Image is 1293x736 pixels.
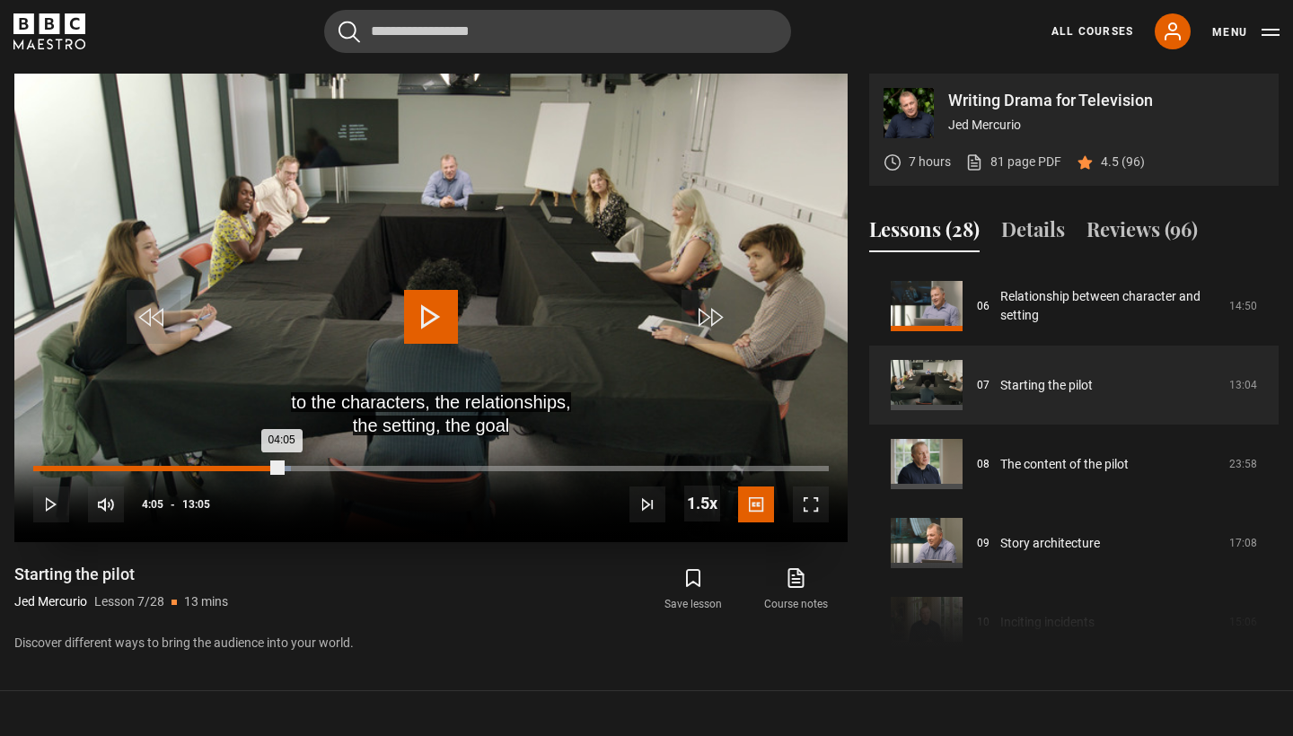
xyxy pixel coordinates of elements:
button: Save lesson [642,564,744,616]
button: Play [33,486,69,522]
button: Fullscreen [793,486,829,522]
a: 81 page PDF [965,153,1061,171]
p: Jed Mercurio [14,592,87,611]
button: Next Lesson [629,486,665,522]
p: Lesson 7/28 [94,592,164,611]
button: Captions [738,486,774,522]
button: Reviews (96) [1086,215,1198,252]
p: 7 hours [909,153,951,171]
input: Search [324,10,791,53]
p: Writing Drama for Television [948,92,1264,109]
button: Submit the search query [339,21,360,43]
a: All Courses [1051,23,1133,39]
a: Relationship between character and setting [1000,287,1218,325]
span: 4:05 [142,488,163,521]
video-js: Video Player [14,74,848,542]
button: Toggle navigation [1212,23,1280,41]
p: Jed Mercurio [948,116,1264,135]
span: 13:05 [182,488,210,521]
svg: BBC Maestro [13,13,85,49]
button: Details [1001,215,1065,252]
button: Mute [88,486,124,522]
p: 13 mins [184,592,228,611]
p: 4.5 (96) [1101,153,1145,171]
h1: Starting the pilot [14,564,228,585]
a: Course notes [745,564,848,616]
div: Progress Bar [33,466,829,471]
p: Discover different ways to bring the audience into your world. [14,634,848,653]
span: - [171,498,175,511]
a: Starting the pilot [1000,376,1093,395]
button: Playback Rate [684,486,720,521]
a: The content of the pilot [1000,455,1129,474]
a: Story architecture [1000,534,1100,553]
button: Lessons (28) [869,215,980,252]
